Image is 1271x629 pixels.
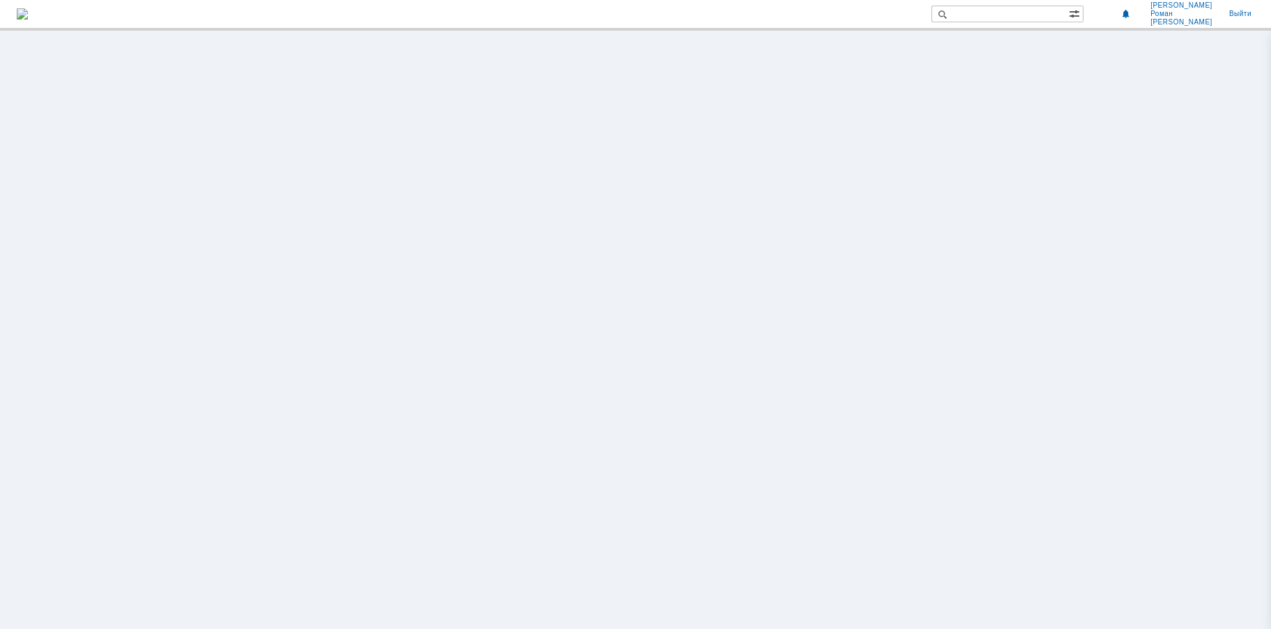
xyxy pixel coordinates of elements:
[1069,6,1083,20] span: Расширенный поиск
[1150,18,1212,26] span: [PERSON_NAME]
[1150,1,1212,10] span: [PERSON_NAME]
[17,8,28,20] img: logo
[1150,10,1212,18] span: Роман
[17,8,28,20] a: Перейти на домашнюю страницу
